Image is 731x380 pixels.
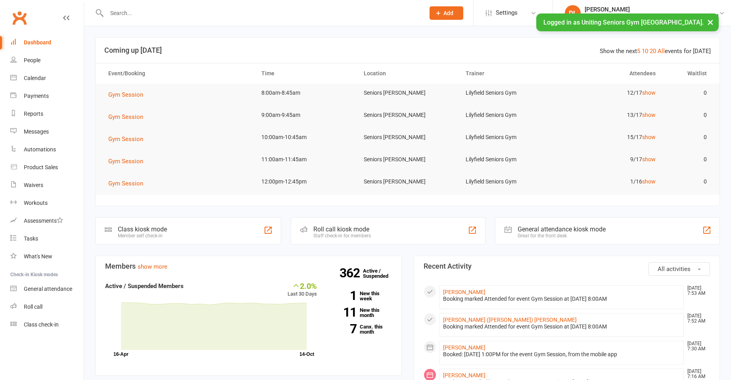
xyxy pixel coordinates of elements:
div: Calendar [24,75,46,81]
a: Payments [10,87,84,105]
strong: 1 [329,290,357,302]
td: 9/17 [561,150,663,169]
div: [PERSON_NAME] [585,6,719,13]
div: Messages [24,128,49,135]
a: General attendance kiosk mode [10,280,84,298]
div: Booking marked Attended for event Gym Session at [DATE] 8:00AM [443,296,681,302]
a: Class kiosk mode [10,316,84,334]
div: Waivers [24,182,43,188]
a: Automations [10,141,84,158]
td: 1/16 [561,172,663,191]
strong: Active / Suspended Members [105,283,184,290]
span: Settings [496,4,518,22]
div: Booked: [DATE] 1:00PM for the event Gym Session, from the mobile app [443,351,681,358]
div: What's New [24,253,52,260]
span: Gym Session [108,180,143,187]
a: show [642,178,656,185]
th: Time [254,63,356,84]
td: 10:00am-10:45am [254,128,356,147]
h3: Coming up [DATE] [104,46,711,54]
a: Messages [10,123,84,141]
div: Tasks [24,235,38,242]
div: Assessments [24,218,63,224]
a: 20 [650,48,656,55]
a: Product Sales [10,158,84,176]
a: All [658,48,665,55]
div: Class kiosk mode [118,225,167,233]
a: show [642,112,656,118]
div: Automations [24,146,56,153]
a: 5 [637,48,640,55]
td: 15/17 [561,128,663,147]
div: Show the next events for [DATE] [600,46,711,56]
a: 1New this week [329,291,391,301]
div: General attendance kiosk mode [518,225,606,233]
div: Workouts [24,200,48,206]
div: Payments [24,93,49,99]
div: General attendance [24,286,72,292]
a: [PERSON_NAME] [443,289,485,295]
th: Attendees [561,63,663,84]
div: Last 30 Days [288,281,317,298]
td: Seniors [PERSON_NAME] [357,106,459,124]
td: 9:00am-9:45am [254,106,356,124]
th: Trainer [459,63,560,84]
a: show [642,134,656,140]
a: Waivers [10,176,84,194]
div: Booking marked Attended for event Gym Session at [DATE] 8:00AM [443,323,681,330]
a: Clubworx [10,8,29,28]
a: Tasks [10,230,84,248]
td: Seniors [PERSON_NAME] [357,128,459,147]
a: show more [138,263,167,270]
h3: Recent Activity [424,262,710,270]
time: [DATE] 7:16 AM [683,369,710,379]
a: People [10,52,84,69]
strong: 362 [340,267,363,279]
button: Gym Session [108,112,149,122]
td: Seniors [PERSON_NAME] [357,150,459,169]
div: Staff check-in for members [313,233,371,239]
div: Great for the front desk [518,233,606,239]
td: 0 [663,172,714,191]
button: Add [430,6,463,20]
div: Member self check-in [118,233,167,239]
td: Lilyfield Seniors Gym [459,84,560,102]
div: Class check-in [24,321,59,328]
td: Lilyfield Seniors Gym [459,106,560,124]
div: 2.0% [288,281,317,290]
span: Logged in as Uniting Seniors Gym [GEOGRAPHIC_DATA]. [543,19,704,26]
td: 0 [663,128,714,147]
th: Location [357,63,459,84]
td: 11:00am-11:45am [254,150,356,169]
span: Gym Session [108,136,143,143]
div: Roll call [24,304,42,310]
span: Gym Session [108,91,143,98]
a: What's New [10,248,84,265]
span: Gym Session [108,113,143,120]
td: 12/17 [561,84,663,102]
time: [DATE] 7:30 AM [683,341,710,351]
td: 8:00am-8:45am [254,84,356,102]
a: [PERSON_NAME] ([PERSON_NAME]) [PERSON_NAME] [443,317,577,323]
td: 12:00pm-12:45pm [254,172,356,191]
time: [DATE] 7:52 AM [683,313,710,324]
button: Gym Session [108,90,149,99]
a: show [642,156,656,162]
td: Seniors [PERSON_NAME] [357,172,459,191]
td: 0 [663,106,714,124]
td: Lilyfield Seniors Gym [459,150,560,169]
div: Reports [24,111,43,117]
button: All activities [648,262,710,276]
a: [PERSON_NAME] [443,344,485,351]
time: [DATE] 7:53 AM [683,286,710,296]
a: 362Active / Suspended [363,262,398,285]
div: Roll call kiosk mode [313,225,371,233]
div: Product Sales [24,164,58,170]
a: [PERSON_NAME] [443,372,485,378]
a: Calendar [10,69,84,87]
td: Seniors [PERSON_NAME] [357,84,459,102]
td: 13/17 [561,106,663,124]
a: Roll call [10,298,84,316]
a: Assessments [10,212,84,230]
th: Waitlist [663,63,714,84]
